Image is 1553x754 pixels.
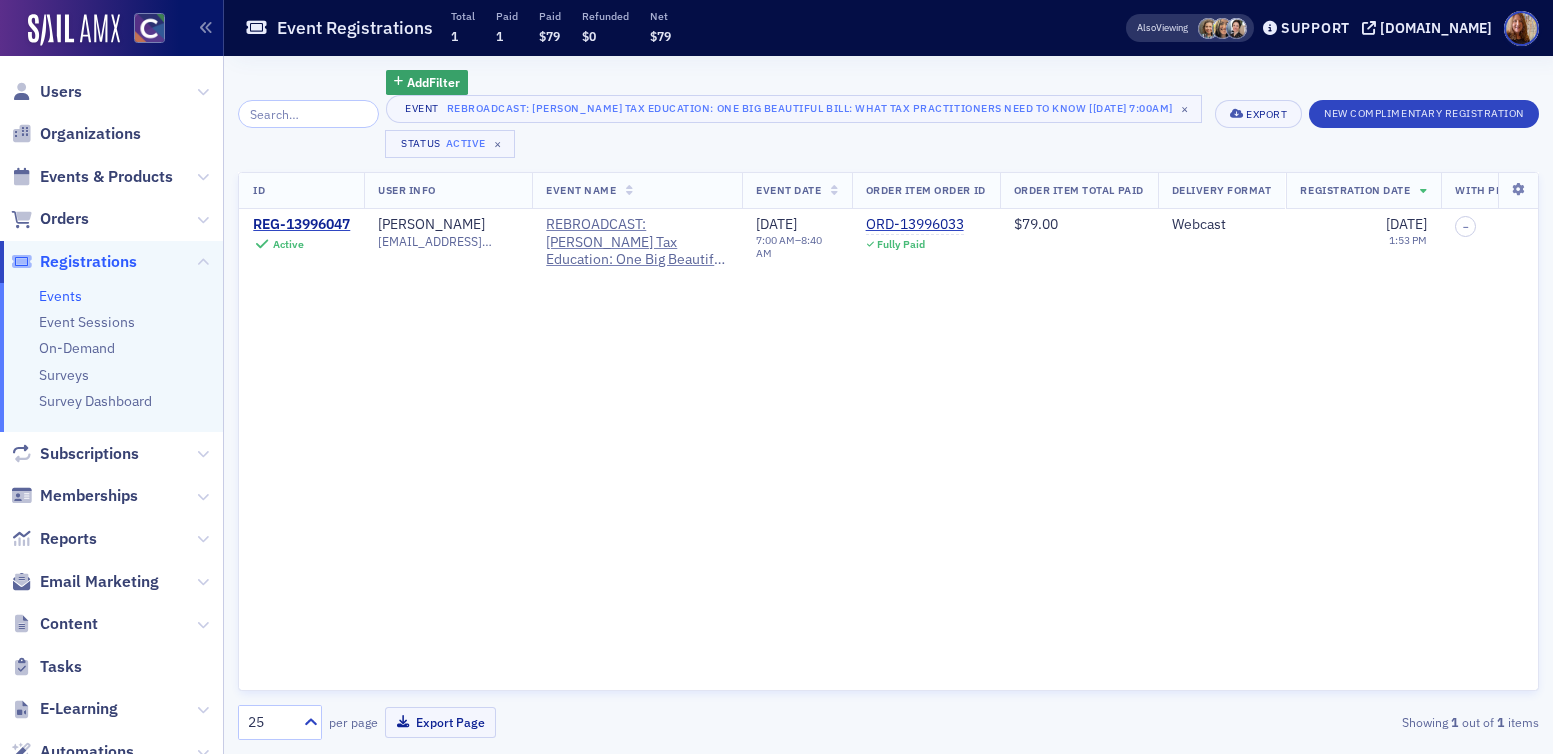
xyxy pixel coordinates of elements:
div: Webcast [1172,216,1272,234]
time: 8:40 AM [756,233,822,260]
div: [DOMAIN_NAME] [1380,19,1492,37]
div: Active [272,238,303,251]
label: per page [329,713,378,731]
span: Registrations [40,251,137,273]
img: SailAMX [28,14,120,46]
a: Reports [11,528,97,550]
p: Total [451,9,475,23]
img: SailAMX [134,13,165,44]
span: Order Item Order ID [866,183,986,197]
a: Survey Dashboard [39,392,152,410]
time: 7:00 AM [756,233,795,247]
div: Export [1246,109,1287,120]
div: Active [446,137,486,150]
a: Surveys [39,366,89,384]
a: ORD-13996033 [866,216,964,234]
a: Subscriptions [11,443,139,465]
span: $79 [650,28,671,44]
div: – [756,234,838,260]
span: Organizations [40,123,141,145]
span: Memberships [40,485,138,507]
a: On-Demand [39,339,115,357]
span: Event Date [756,183,821,197]
div: REBROADCAST: [PERSON_NAME] Tax Education: One Big Beautiful Bill: What Tax Practitioners Need to ... [447,98,1173,118]
input: Search… [238,100,379,128]
button: EventREBROADCAST: [PERSON_NAME] Tax Education: One Big Beautiful Bill: What Tax Practitioners Nee... [386,95,1202,123]
a: Registrations [11,251,137,273]
a: REG-13996047 [253,216,350,234]
span: × [1176,100,1194,118]
a: Users [11,81,82,103]
span: Orders [40,208,89,230]
span: Subscriptions [40,443,139,465]
time: 1:53 PM [1389,233,1427,247]
span: $79.00 [1014,215,1058,233]
a: Tasks [11,656,82,678]
h1: Event Registrations [277,16,433,40]
span: User Info [378,183,436,197]
a: Orders [11,208,89,230]
p: Refunded [582,9,629,23]
span: Reports [40,528,97,550]
a: REBROADCAST: [PERSON_NAME] Tax Education: One Big Beautiful Bill: What Tax Practitioners Need to ... [546,216,728,269]
span: Lindsay Moore [1198,18,1219,39]
span: [DATE] [1386,215,1427,233]
span: [EMAIL_ADDRESS][DOMAIN_NAME] [378,234,518,249]
span: 1 [496,28,503,44]
div: Support [1281,19,1350,37]
a: Memberships [11,485,138,507]
a: Events [39,287,82,305]
span: $0 [582,28,596,44]
span: × [489,135,507,153]
span: Users [40,81,82,103]
strong: 1 [1494,713,1508,731]
span: Registration Date [1300,183,1410,197]
span: Add Filter [407,73,460,91]
strong: 1 [1448,713,1462,731]
span: Profile [1504,11,1539,46]
span: [DATE] [756,215,797,233]
span: ID [253,183,265,197]
span: Tasks [40,656,82,678]
p: Paid [496,9,518,23]
button: AddFilter [386,70,468,95]
p: Paid [539,9,561,23]
a: Content [11,613,98,635]
div: 25 [248,712,292,733]
div: Fully Paid [878,238,926,251]
span: E-Learning [40,698,118,720]
span: – [1463,221,1469,233]
span: Viewing [1137,21,1188,35]
span: REBROADCAST: Don Farmer Tax Education: One Big Beautiful Bill: What Tax Practitioners Need to Know [546,216,728,269]
span: Order Item Total Paid [1014,183,1144,197]
div: Event [401,102,443,115]
span: Content [40,613,98,635]
a: Event Sessions [39,313,135,331]
span: Email Marketing [40,571,159,593]
a: View Homepage [120,13,165,47]
button: [DOMAIN_NAME] [1362,21,1499,35]
div: Showing out of items [1119,713,1539,731]
p: Net [650,9,671,23]
span: Pamela Galey-Coleman [1226,18,1247,39]
button: New Complimentary Registration [1309,100,1539,128]
span: Lauren Standiford [1212,18,1233,39]
a: [PERSON_NAME] [378,216,485,234]
a: New Complimentary Registration [1309,103,1539,121]
button: Export [1215,100,1302,128]
span: 1 [451,28,458,44]
span: Event Name [546,183,616,197]
a: Events & Products [11,166,173,188]
a: Email Marketing [11,571,159,593]
span: Events & Products [40,166,173,188]
span: Delivery Format [1172,183,1272,197]
a: E-Learning [11,698,118,720]
div: Status [400,137,442,150]
span: $79 [539,28,560,44]
div: Also [1137,21,1156,34]
a: Organizations [11,123,141,145]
